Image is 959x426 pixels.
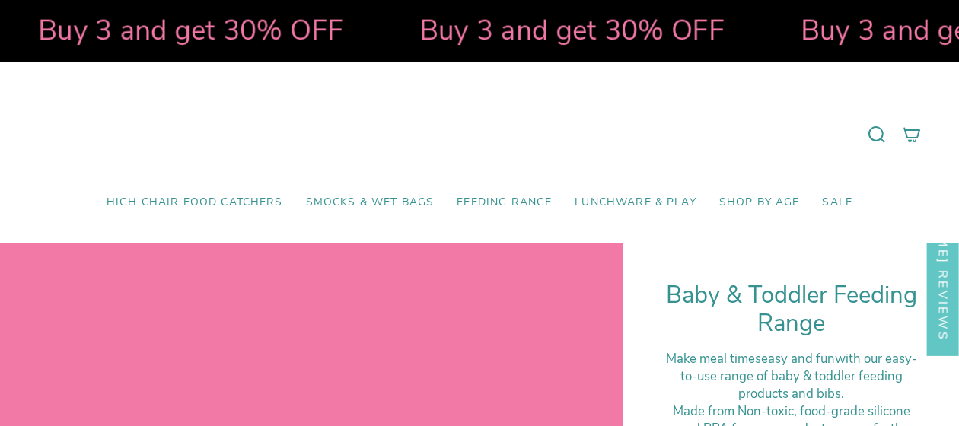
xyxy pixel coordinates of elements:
span: High Chair Food Catchers [107,196,283,209]
strong: easy and fun [761,350,835,367]
strong: Buy 3 and get 30% OFF [30,11,336,49]
a: Lunchware & Play [563,185,707,221]
div: Make meal times with our easy-to-use range of baby & toddler feeding products and bibs. [661,350,921,402]
span: SALE [822,196,852,209]
span: Smocks & Wet Bags [306,196,435,209]
a: Shop by Age [708,185,811,221]
h1: Baby & Toddler Feeding Range [661,281,921,339]
span: Shop by Age [719,196,800,209]
span: Feeding Range [457,196,552,209]
a: Mumma’s Little Helpers [349,84,611,185]
a: High Chair Food Catchers [95,185,295,221]
a: Smocks & Wet Bags [295,185,446,221]
span: Lunchware & Play [575,196,696,209]
a: Feeding Range [445,185,563,221]
strong: Buy 3 and get 30% OFF [412,11,717,49]
a: SALE [811,185,864,221]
